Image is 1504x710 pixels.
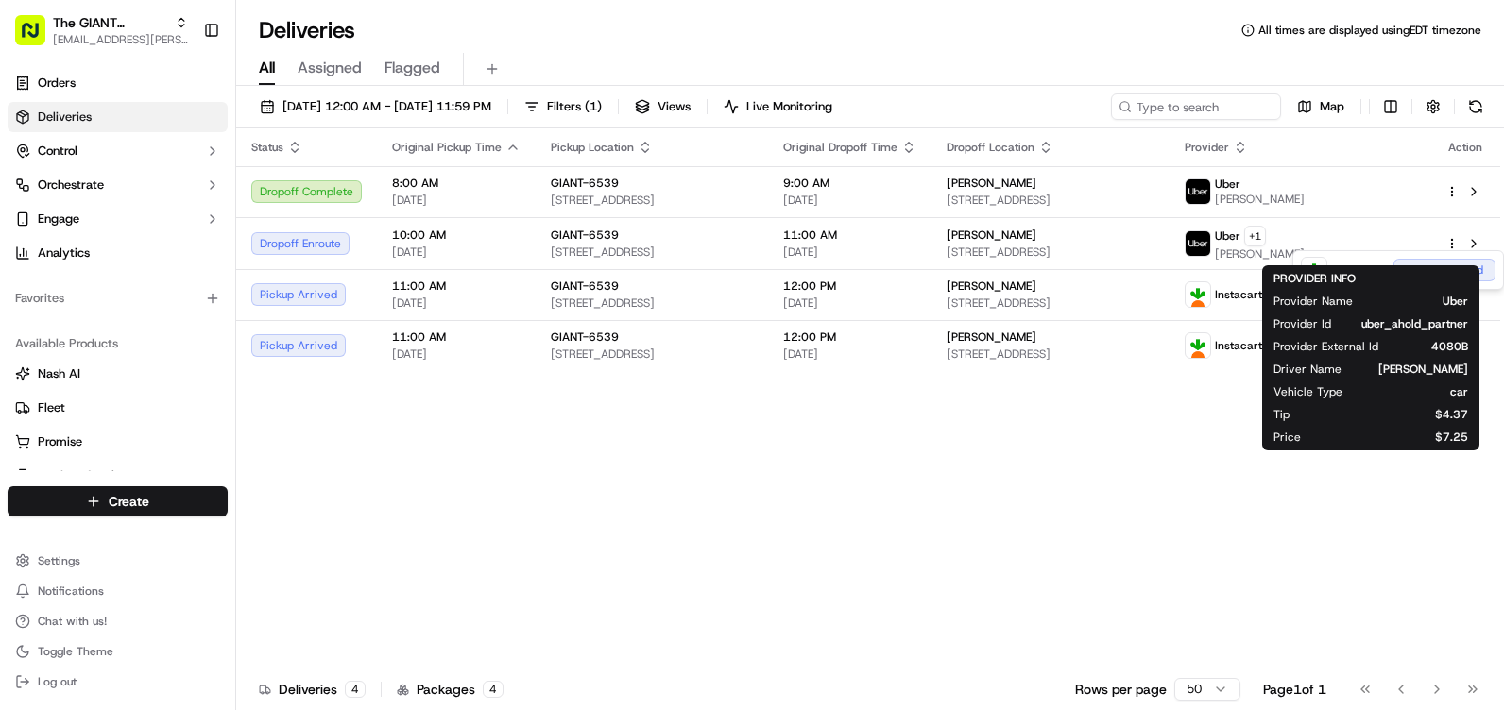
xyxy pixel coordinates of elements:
[1383,294,1468,309] span: Uber
[152,266,311,300] a: 💻API Documentation
[19,76,344,106] p: Welcome 👋
[49,122,340,142] input: Got a question? Start typing here...
[1302,258,1326,282] img: profile_instacart_ahold_partner.png
[1320,407,1468,422] span: $4.37
[19,276,34,291] div: 📗
[64,180,310,199] div: Start new chat
[1273,384,1342,399] span: Vehicle Type
[1409,339,1468,354] span: 4080B
[1273,294,1353,309] span: Provider Name
[1273,407,1290,422] span: Tip
[1273,271,1356,286] span: PROVIDER INFO
[1331,430,1468,445] span: $7.25
[1361,316,1468,331] span: uber_ahold_partner
[1372,362,1468,377] span: [PERSON_NAME]
[1273,339,1378,354] span: Provider External Id
[1273,362,1342,377] span: Driver Name
[1273,316,1331,331] span: Provider Id
[64,199,239,214] div: We're available if you need us!
[19,180,53,214] img: 1736555255976-a54dd68f-1ca7-489b-9aae-adbdc363a1c4
[179,274,303,293] span: API Documentation
[11,266,152,300] a: 📗Knowledge Base
[1273,430,1301,445] span: Price
[1292,250,1504,290] div: +1
[160,276,175,291] div: 💻
[188,320,229,334] span: Pylon
[1331,262,1378,278] p: Instacart
[1373,384,1468,399] span: car
[38,274,145,293] span: Knowledge Base
[19,19,57,57] img: Nash
[133,319,229,334] a: Powered byPylon
[321,186,344,209] button: Start new chat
